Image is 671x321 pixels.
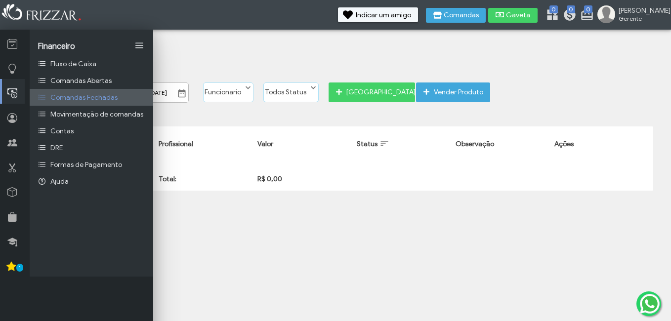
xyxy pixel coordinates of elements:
[154,131,252,158] th: Profissional
[204,83,244,97] label: Funcionario
[54,158,649,172] td: Sem vales para listar
[175,88,189,98] button: Show Calendar
[38,41,75,51] span: Financeiro
[545,8,555,24] a: 0
[346,85,408,100] span: [GEOGRAPHIC_DATA]
[357,140,377,148] span: Status
[488,8,538,23] button: Gaveta
[30,55,153,72] a: Fluxo de Caixa
[252,172,351,186] td: R$ 0,00
[356,12,411,19] span: Indicar um amigo
[597,5,666,25] a: [PERSON_NAME] Gerente
[30,173,153,190] a: Ajuda
[50,110,143,119] span: Movimentação de comandas
[426,8,486,23] button: Comandas
[329,82,415,102] button: [GEOGRAPHIC_DATA]
[549,5,558,13] span: 0
[444,12,479,19] span: Comandas
[257,140,273,148] span: Valor
[506,12,531,19] span: Gaveta
[252,131,351,158] th: Valor
[50,56,636,73] h1: Adiantamentos
[154,172,252,186] td: Total:
[549,131,648,158] th: Ações
[338,7,418,22] button: Indicar um amigo
[16,264,23,272] span: 1
[30,139,153,156] a: DRE
[50,93,118,102] span: Comandas Fechadas
[638,292,662,316] img: whatsapp.png
[584,5,592,13] span: 0
[554,140,574,148] span: Ações
[50,144,63,152] span: DRE
[434,85,483,100] span: Vender Produto
[567,5,575,13] span: 0
[352,131,451,158] th: Status: activate to sort column ascending
[159,140,193,148] span: Profissional
[30,106,153,122] a: Movimentação de comandas
[451,131,549,158] th: Observação
[619,15,663,22] span: Gerente
[30,122,153,139] a: Contas
[50,177,69,186] span: Ajuda
[619,6,663,15] span: [PERSON_NAME]
[126,82,189,103] input: Data Final
[580,8,590,24] a: 0
[30,72,153,89] a: Comandas Abertas
[50,127,74,135] span: Contas
[30,89,153,106] a: Comandas Fechadas
[50,60,96,68] span: Fluxo de Caixa
[264,83,309,97] label: Todos Status
[416,82,490,102] button: Vender Produto
[50,77,112,85] span: Comandas Abertas
[456,140,494,148] span: Observação
[563,8,573,24] a: 0
[50,160,122,169] span: Formas de Pagamento
[30,156,153,173] a: Formas de Pagamento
